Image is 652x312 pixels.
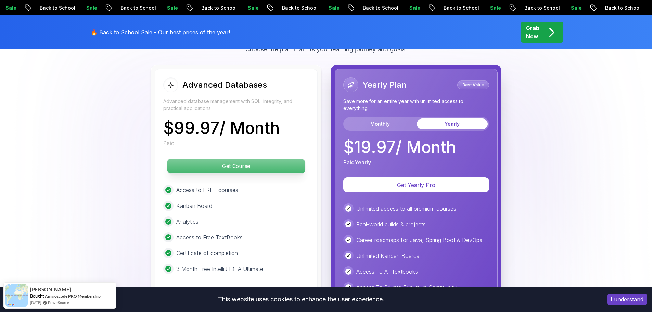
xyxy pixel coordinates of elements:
[417,118,488,129] button: Yearly
[163,98,309,112] p: Advanced database management with SQL, integrity, and practical applications
[176,186,238,194] p: Access to FREE courses
[607,294,647,305] button: Accept cookies
[558,4,580,11] p: Sale
[167,159,305,174] button: Get Course
[526,24,539,40] p: Grab Now
[163,120,280,136] p: $ 99.97 / Month
[108,4,154,11] p: Back to School
[345,118,416,129] button: Monthly
[356,220,426,228] p: Real-world builds & projects
[356,283,457,291] p: Access To Private Exclusive Community
[235,4,257,11] p: Sale
[163,139,175,147] p: Paid
[154,4,176,11] p: Sale
[30,293,44,299] span: Bought
[182,79,267,90] h2: Advanced Databases
[343,177,489,192] button: Get Yearly Pro
[362,79,407,90] h2: Yearly Plan
[316,4,338,11] p: Sale
[163,163,309,170] a: Get Course
[458,82,488,88] p: Best Value
[189,4,235,11] p: Back to School
[431,4,477,11] p: Back to School
[356,267,418,276] p: Access To All Textbooks
[48,300,69,305] a: ProveSource
[512,4,558,11] p: Back to School
[592,4,639,11] p: Back to School
[27,4,74,11] p: Back to School
[176,202,212,210] p: Kanban Board
[356,252,419,260] p: Unlimited Kanban Boards
[350,4,397,11] p: Back to School
[176,249,238,257] p: Certificate of completion
[343,98,489,112] p: Save more for an entire year with unlimited access to everything.
[269,4,316,11] p: Back to School
[343,158,371,166] p: Paid Yearly
[30,287,71,292] span: [PERSON_NAME]
[245,45,407,54] p: Choose the plan that fits your learning journey and goals.
[167,159,305,173] p: Get Course
[477,4,499,11] p: Sale
[45,293,101,299] a: Amigoscode PRO Membership
[91,28,230,36] p: 🔥 Back to School Sale - Our best prices of the year!
[74,4,95,11] p: Sale
[343,139,456,155] p: $ 19.97 / Month
[356,236,482,244] p: Career roadmaps for Java, Spring Boot & DevOps
[176,217,199,226] p: Analytics
[356,204,456,213] p: Unlimited access to all premium courses
[397,4,419,11] p: Sale
[176,265,263,273] p: 3 Month Free IntelliJ IDEA Ultimate
[176,233,243,241] p: Access to Free TextBooks
[5,284,28,307] img: provesource social proof notification image
[5,292,597,307] div: This website uses cookies to enhance the user experience.
[343,182,489,188] a: Get Yearly Pro
[30,300,41,305] span: [DATE]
